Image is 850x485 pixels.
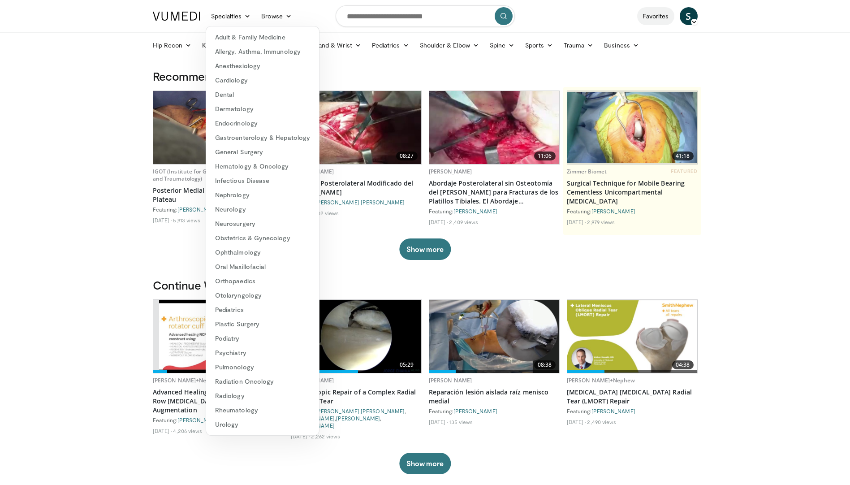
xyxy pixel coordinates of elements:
[520,36,558,54] a: Sports
[672,152,694,160] span: 41:18
[336,5,515,27] input: Search topics, interventions
[591,208,635,214] a: [PERSON_NAME]
[153,186,284,204] a: Posterior Medial Approach to the Tibial Plateau
[153,427,172,434] li: [DATE]
[206,87,319,102] a: Dental
[399,453,451,474] button: Show more
[429,388,560,406] a: Reparación lesión aislada raíz menisco medial
[429,300,559,373] img: eb06201f-40c1-49a2-bae5-6f5bd9b319dd.620x360_q85_upscale.jpg
[206,303,319,317] a: Pediatrics
[206,288,319,303] a: Otolaryngology
[567,91,697,164] a: 41:18
[153,168,256,182] a: IGOT (Institute for Global Orthopaedics and Traumatology)
[315,199,405,205] a: [PERSON_NAME] [PERSON_NAME]
[453,408,497,414] a: [PERSON_NAME]
[414,36,484,54] a: Shoulder & Elbow
[206,331,319,346] a: Podiatry
[429,168,472,175] a: [PERSON_NAME]
[291,179,422,197] a: Abordaje Posterolateral Modificado del [PERSON_NAME]
[153,12,200,21] img: VuMedi Logo
[291,388,422,406] a: Arthroscopic Repair of a Complex Radial Meniscal Tear
[291,300,421,373] img: d25a2bfc-58d1-4e5e-8442-508639b97bba.620x360_q85_upscale.jpg
[153,388,284,415] a: Advanced Healing Construct - Double Row [MEDICAL_DATA] with Biological Augmentation
[453,208,497,214] a: [PERSON_NAME]
[429,179,560,206] a: Abordaje Posterolateral sin Osteotomía del [PERSON_NAME] para Fracturas de los Platillos Tibiales...
[449,218,478,225] li: 2,409 views
[291,91,421,164] img: 67f424e8-5e2c-42dd-be64-1cf50062d02f.620x360_q85_upscale.jpg
[206,173,319,188] a: Infectious Disease
[206,159,319,173] a: Hematology & Oncology
[429,377,472,384] a: [PERSON_NAME]
[206,30,319,44] a: Adult & Family Medicine
[336,415,380,421] a: [PERSON_NAME]
[291,199,422,206] div: Featuring:
[153,416,284,424] div: Featuring:
[291,300,421,373] a: 05:29
[484,36,520,54] a: Spine
[567,377,635,384] a: [PERSON_NAME]+Nephew
[206,217,319,231] a: Neurosurgery
[153,300,283,373] a: 04:39
[429,208,560,215] div: Featuring:
[153,217,172,224] li: [DATE]
[153,91,283,164] a: 13:17
[567,179,698,206] a: Surgical Technique for Mobile Bearing Cementless Unicompartmental [MEDICAL_DATA]
[429,407,560,415] div: Featuring:
[206,231,319,245] a: Obstetrics & Gynecology
[567,168,607,175] a: Zimmer Biomet
[534,152,556,160] span: 11:06
[587,218,615,225] li: 2,979 views
[153,377,221,384] a: [PERSON_NAME]+Nephew
[206,417,319,432] a: Urology
[367,36,414,54] a: Pediatrics
[599,36,644,54] a: Business
[429,91,559,164] img: 24cf9439-5403-4f1e-9f78-8d820ac117d8.620x360_q85_upscale.jpg
[396,360,418,369] span: 05:29
[311,433,340,440] li: 2,262 views
[177,417,221,423] a: [PERSON_NAME]
[206,317,319,331] a: Plastic Surgery
[587,418,616,425] li: 2,490 views
[206,145,319,159] a: General Surgery
[567,418,586,425] li: [DATE]
[206,116,319,130] a: Endocrinology
[680,7,698,25] span: S
[206,245,319,260] a: Ophthalmology
[206,360,319,374] a: Pulmonology
[206,130,319,145] a: Gastroenterology & Hepatology
[567,208,698,215] div: Featuring:
[206,403,319,417] a: Rheumatology
[197,36,252,54] a: Knee Recon
[311,209,339,217] li: 3,102 views
[159,300,277,373] img: 643bb7a2-a099-4aa6-ac4f-e765f37115f3.620x360_q85_upscale.jpg
[173,217,200,224] li: 5,913 views
[672,360,694,369] span: 04:38
[153,206,284,213] div: Featuring: ,
[206,59,319,73] a: Anesthesiology
[558,36,599,54] a: Trauma
[173,427,202,434] li: 4,206 views
[206,374,319,389] a: Radiation Oncology
[153,91,283,164] img: 5a185f62-dadc-4a59-92e5-caa08b9527c1.620x360_q85_upscale.jpg
[429,418,448,425] li: [DATE]
[153,278,698,292] h3: Continue Watching
[399,238,451,260] button: Show more
[153,69,698,83] h3: Recommended for You
[591,408,635,414] a: [PERSON_NAME]
[206,102,319,116] a: Dermatology
[291,407,422,429] div: Featuring: , , , ,
[177,206,221,212] a: [PERSON_NAME]
[429,300,559,373] a: 08:38
[206,274,319,288] a: Orthopaedics
[637,7,674,25] a: Favorites
[534,360,556,369] span: 08:38
[206,7,256,25] a: Specialties
[567,407,698,415] div: Featuring:
[206,188,319,202] a: Nephrology
[429,91,559,164] a: 11:06
[206,389,319,403] a: Radiology
[671,168,697,174] span: FEATURED
[291,433,310,440] li: [DATE]
[206,44,319,59] a: Allergy, Asthma, Immunology
[309,36,367,54] a: Hand & Wrist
